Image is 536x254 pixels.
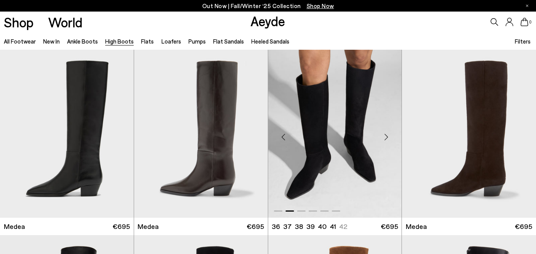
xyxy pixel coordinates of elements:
[402,50,536,218] a: Next slide Previous slide
[67,38,98,45] a: Ankle Boots
[4,15,34,29] a: Shop
[134,50,268,218] img: Medea Knee-High Boots
[272,222,345,231] ul: variant
[402,218,536,235] a: Medea €695
[138,222,159,231] span: Medea
[528,20,532,24] span: 0
[113,222,130,231] span: €695
[515,222,532,231] span: €695
[307,2,334,9] span: Navigate to /collections/new-in
[272,125,295,148] div: Previous slide
[268,50,402,218] div: 2 / 6
[295,222,303,231] li: 38
[283,222,292,231] li: 37
[161,38,181,45] a: Loafers
[188,38,206,45] a: Pumps
[515,38,531,45] span: Filters
[521,18,528,26] a: 0
[247,222,264,231] span: €695
[272,222,280,231] li: 36
[268,218,402,235] a: 36 37 38 39 40 41 42 €695
[330,222,336,231] li: 41
[202,1,334,11] p: Out Now | Fall/Winter ‘25 Collection
[251,38,289,45] a: Heeled Sandals
[134,218,268,235] a: Medea €695
[402,50,536,218] img: Medea Suede Knee-High Boots
[4,222,25,231] span: Medea
[318,222,327,231] li: 40
[268,50,402,218] img: Medea Suede Knee-High Boots
[105,38,134,45] a: High Boots
[402,50,536,218] div: 1 / 6
[43,38,60,45] a: New In
[375,125,398,148] div: Next slide
[381,222,398,231] span: €695
[406,222,427,231] span: Medea
[48,15,82,29] a: World
[268,50,402,218] a: Next slide Previous slide
[213,38,244,45] a: Flat Sandals
[4,38,36,45] a: All Footwear
[250,13,285,29] a: Aeyde
[306,222,315,231] li: 39
[141,38,154,45] a: Flats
